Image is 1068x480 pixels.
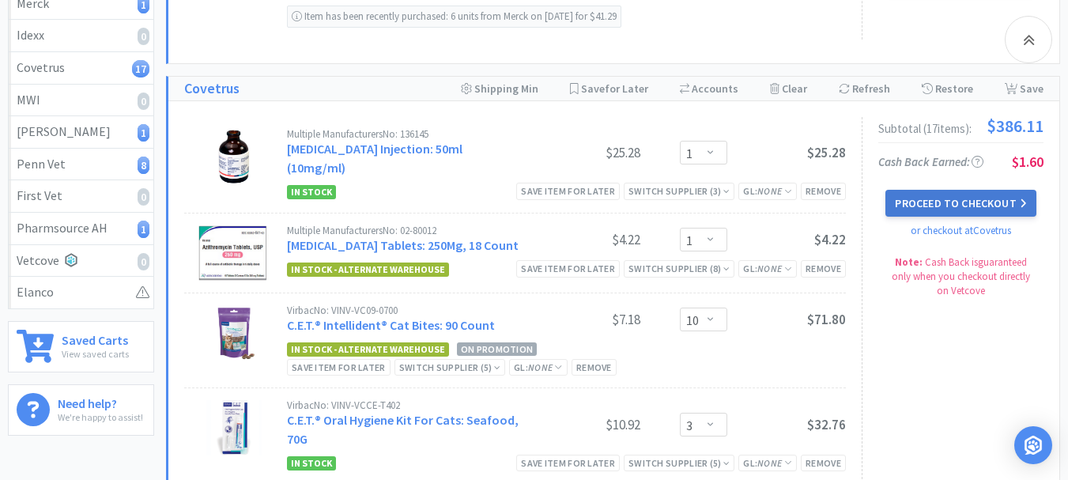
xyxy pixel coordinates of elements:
[522,143,640,162] div: $25.28
[878,154,983,169] span: Cash Back Earned :
[287,412,519,447] a: C.E.T.® Oral Hygiene Kit For Cats: Seafood, 70G
[516,455,620,471] div: Save item for later
[17,251,145,271] div: Vetcove
[138,28,149,45] i: 0
[17,186,145,206] div: First Vet
[17,25,145,46] div: Idexx
[987,117,1043,134] span: $386.11
[62,346,129,361] p: View saved carts
[757,457,782,469] i: None
[184,77,240,100] a: Covetrus
[757,263,782,274] i: None
[807,311,846,328] span: $71.80
[198,225,268,281] img: 8fca823371de452e9d2ba06e68ecb8cb_386140.png
[8,321,154,372] a: Saved CartsView saved carts
[132,60,149,77] i: 17
[287,185,336,199] span: In Stock
[1014,426,1052,464] div: Open Intercom Messenger
[138,188,149,206] i: 0
[801,260,846,277] div: Remove
[743,457,792,469] span: GL:
[138,157,149,174] i: 8
[516,260,620,277] div: Save item for later
[528,361,553,373] i: None
[287,141,462,176] a: [MEDICAL_DATA] Injection: 50ml (10mg/ml)
[58,410,143,425] p: We're happy to assist!
[628,455,730,471] div: Switch Supplier ( 5 )
[58,393,143,410] h6: Need help?
[287,400,522,410] div: Virbac No: VINV-VCCE-T402
[138,124,149,142] i: 1
[287,342,449,357] span: In Stock - Alternate Warehouse
[9,180,153,213] a: First Vet0
[839,77,890,100] div: Refresh
[1012,153,1043,171] span: $1.60
[9,20,153,52] a: Idexx0
[572,359,617,376] div: Remove
[287,225,522,236] div: Multiple Manufacturers No: 02-80012
[680,77,738,100] div: Accounts
[9,149,153,181] a: Penn Vet8
[17,122,145,142] div: [PERSON_NAME]
[138,253,149,270] i: 0
[743,263,792,274] span: GL:
[138,93,149,110] i: 0
[399,360,500,375] div: Switch Supplier ( 5 )
[892,255,1030,297] span: Cash Back is guaranteed only when you checkout directly on Vetcove
[287,237,519,253] a: [MEDICAL_DATA] Tablets: 250Mg, 18 Count
[62,330,129,346] h6: Saved Carts
[770,77,807,100] div: Clear
[522,310,640,329] div: $7.18
[138,221,149,238] i: 1
[287,456,336,471] span: In Stock
[522,230,640,249] div: $4.22
[885,190,1036,217] button: Proceed to Checkout
[287,263,449,277] span: In Stock - Alternate Warehouse
[9,213,153,245] a: Pharmsource AH1
[17,154,145,175] div: Penn Vet
[801,455,846,471] div: Remove
[9,116,153,149] a: [PERSON_NAME]1
[206,305,262,361] img: 618ffa3c7f954ac99383e2bf0e9468e1_393150.png
[457,342,537,356] span: On Promotion
[514,361,563,373] span: GL:
[287,359,391,376] div: Save item for later
[1005,77,1043,100] div: Save
[9,85,153,117] a: MWI0
[628,183,730,198] div: Switch Supplier ( 3 )
[287,305,522,316] div: Virbac No: VINV-VC09-0700
[287,6,621,28] div: Item has been recently purchased: 6 units from Merck on [DATE] for $41.29
[9,245,153,278] a: Vetcove0
[814,231,846,248] span: $4.22
[287,317,495,333] a: C.E.T.® Intellident® Cat Bites: 90 Count
[17,282,145,303] div: Elanco
[17,218,145,239] div: Pharmsource AH
[807,144,846,161] span: $25.28
[516,183,620,199] div: Save item for later
[9,52,153,85] a: Covetrus17
[922,77,973,100] div: Restore
[17,90,145,111] div: MWI
[757,185,782,197] i: None
[628,261,730,276] div: Switch Supplier ( 8 )
[287,129,522,139] div: Multiple Manufacturers No: 136145
[743,185,792,197] span: GL:
[461,77,538,100] div: Shipping Min
[807,416,846,433] span: $32.76
[206,400,262,455] img: ea7ddfb31c954dfd81b525c07d1fedc5_27954.png
[911,224,1011,237] a: or checkout at Covetrus
[801,183,846,199] div: Remove
[581,81,648,96] span: Save for Later
[217,129,249,184] img: 9e431b1a4d5b46ebac27e48f7fc59c86_26756.png
[522,415,640,434] div: $10.92
[17,58,145,78] div: Covetrus
[895,255,923,269] strong: Note:
[9,277,153,308] a: Elanco
[878,117,1043,134] div: Subtotal ( 17 item s ):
